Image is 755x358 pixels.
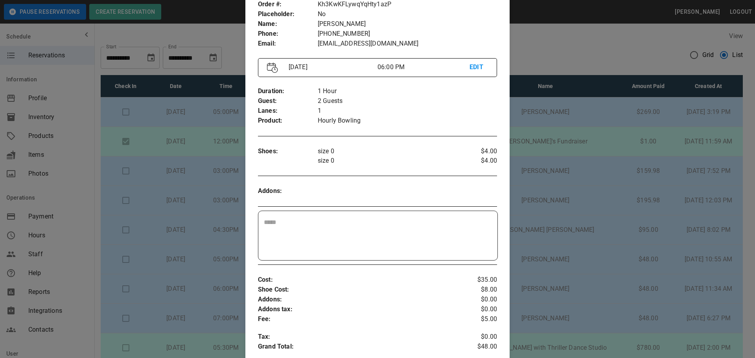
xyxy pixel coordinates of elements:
p: Cost : [258,275,457,285]
p: $5.00 [457,314,497,324]
p: $0.00 [457,295,497,305]
p: size 0 [318,156,457,165]
p: Shoe Cost : [258,285,457,295]
p: EDIT [470,62,488,72]
p: Addons tax : [258,305,457,314]
p: 1 [318,106,497,116]
p: $48.00 [457,342,497,354]
img: Vector [267,62,278,73]
p: Email : [258,39,318,49]
p: $4.00 [457,147,497,156]
p: 1 Hour [318,86,497,96]
p: No [318,9,497,19]
p: $0.00 [457,305,497,314]
p: Duration : [258,86,318,96]
p: [EMAIL_ADDRESS][DOMAIN_NAME] [318,39,497,49]
p: Tax : [258,332,457,342]
p: Phone : [258,29,318,39]
p: $8.00 [457,285,497,295]
p: Hourly Bowling [318,116,497,126]
p: Addons : [258,295,457,305]
p: Placeholder : [258,9,318,19]
p: 06:00 PM [377,62,470,72]
p: [PERSON_NAME] [318,19,497,29]
p: $0.00 [457,332,497,342]
p: Lanes : [258,106,318,116]
p: Product : [258,116,318,126]
p: Shoes : [258,147,318,156]
p: Fee : [258,314,457,324]
p: $35.00 [457,275,497,285]
p: Guest : [258,96,318,106]
p: 2 Guests [318,96,497,106]
p: Name : [258,19,318,29]
p: Addons : [258,186,318,196]
p: $4.00 [457,156,497,165]
p: Grand Total : [258,342,457,354]
p: [PHONE_NUMBER] [318,29,497,39]
p: [DATE] [285,62,377,72]
p: size 0 [318,147,457,156]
